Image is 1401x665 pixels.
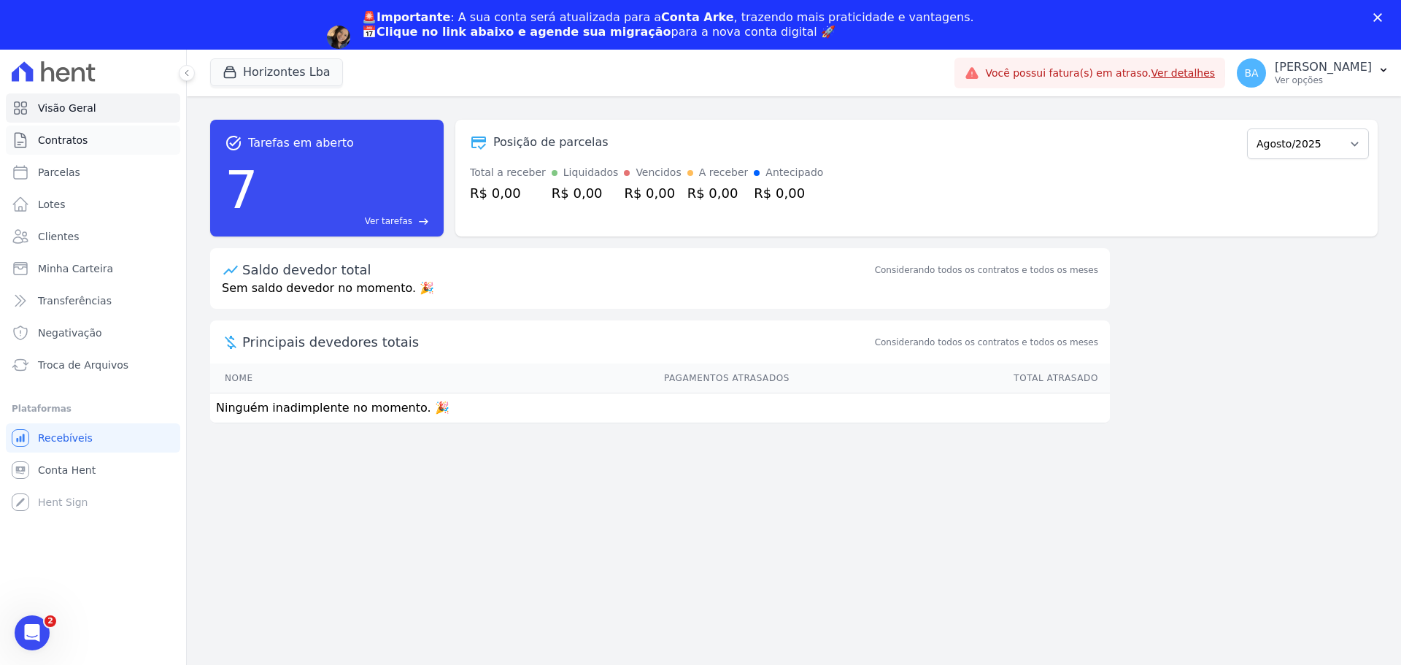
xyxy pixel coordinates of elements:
[45,615,56,627] span: 2
[418,216,429,227] span: east
[6,222,180,251] a: Clientes
[362,48,482,64] a: Agendar migração
[875,264,1098,277] div: Considerando todos os contratos e todos os meses
[6,190,180,219] a: Lotes
[1275,60,1372,74] p: [PERSON_NAME]
[242,260,872,280] div: Saldo devedor total
[365,215,412,228] span: Ver tarefas
[371,364,790,393] th: Pagamentos Atrasados
[470,183,546,203] div: R$ 0,00
[790,364,1110,393] th: Total Atrasado
[6,350,180,380] a: Troca de Arquivos
[6,455,180,485] a: Conta Hent
[38,293,112,308] span: Transferências
[687,183,749,203] div: R$ 0,00
[754,183,823,203] div: R$ 0,00
[985,66,1215,81] span: Você possui fatura(s) em atraso.
[765,165,823,180] div: Antecipado
[15,615,50,650] iframe: Intercom live chat
[1225,53,1401,93] button: BA [PERSON_NAME] Ver opções
[210,393,1110,423] td: Ninguém inadimplente no momento. 🎉
[661,10,733,24] b: Conta Arke
[264,215,429,228] a: Ver tarefas east
[636,165,681,180] div: Vencidos
[38,261,113,276] span: Minha Carteira
[225,134,242,152] span: task_alt
[362,10,974,39] div: : A sua conta será atualizada para a , trazendo mais praticidade e vantagens. 📅 para a nova conta...
[225,152,258,228] div: 7
[493,134,609,151] div: Posição de parcelas
[327,26,350,49] img: Profile image for Adriane
[470,165,546,180] div: Total a receber
[875,336,1098,349] span: Considerando todos os contratos e todos os meses
[38,431,93,445] span: Recebíveis
[38,463,96,477] span: Conta Hent
[210,280,1110,309] p: Sem saldo devedor no momento. 🎉
[6,93,180,123] a: Visão Geral
[242,332,872,352] span: Principais devedores totais
[6,423,180,453] a: Recebíveis
[38,197,66,212] span: Lotes
[6,126,180,155] a: Contratos
[12,400,174,418] div: Plataformas
[6,318,180,347] a: Negativação
[38,358,128,372] span: Troca de Arquivos
[38,326,102,340] span: Negativação
[6,254,180,283] a: Minha Carteira
[38,165,80,180] span: Parcelas
[1151,67,1216,79] a: Ver detalhes
[624,183,681,203] div: R$ 0,00
[6,286,180,315] a: Transferências
[38,101,96,115] span: Visão Geral
[38,229,79,244] span: Clientes
[210,58,343,86] button: Horizontes Lba
[362,10,450,24] b: 🚨Importante
[38,133,88,147] span: Contratos
[6,158,180,187] a: Parcelas
[377,25,671,39] b: Clique no link abaixo e agende sua migração
[1245,68,1259,78] span: BA
[563,165,619,180] div: Liquidados
[699,165,749,180] div: A receber
[1373,13,1388,22] div: Fechar
[552,183,619,203] div: R$ 0,00
[248,134,354,152] span: Tarefas em aberto
[210,364,371,393] th: Nome
[1275,74,1372,86] p: Ver opções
